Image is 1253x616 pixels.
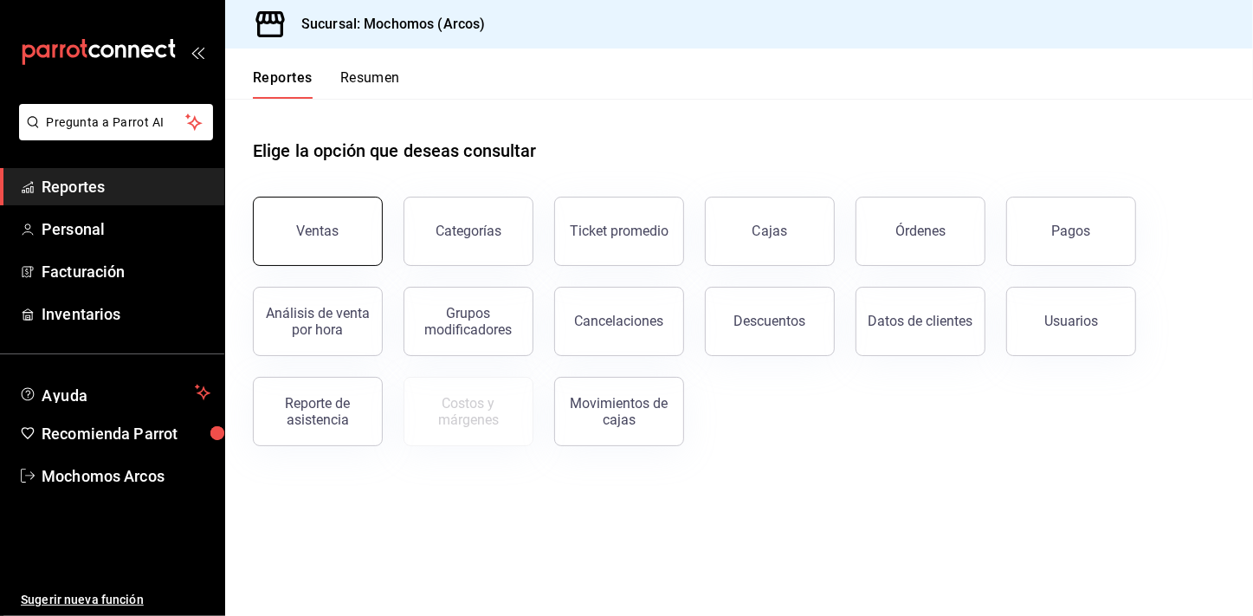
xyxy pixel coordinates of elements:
[12,126,213,144] a: Pregunta a Parrot AI
[869,313,973,329] div: Datos de clientes
[1006,197,1136,266] button: Pagos
[1006,287,1136,356] button: Usuarios
[253,138,537,164] h1: Elige la opción que deseas consultar
[856,287,985,356] button: Datos de clientes
[264,395,371,428] div: Reporte de asistencia
[19,104,213,140] button: Pregunta a Parrot AI
[47,113,186,132] span: Pregunta a Parrot AI
[856,197,985,266] button: Órdenes
[253,197,383,266] button: Ventas
[1044,313,1098,329] div: Usuarios
[752,221,788,242] div: Cajas
[42,302,210,326] span: Inventarios
[554,287,684,356] button: Cancelaciones
[42,260,210,283] span: Facturación
[895,223,946,239] div: Órdenes
[554,197,684,266] button: Ticket promedio
[404,197,533,266] button: Categorías
[340,69,400,99] button: Resumen
[705,287,835,356] button: Descuentos
[253,69,313,99] button: Reportes
[575,313,664,329] div: Cancelaciones
[42,464,210,488] span: Mochomos Arcos
[42,382,188,403] span: Ayuda
[404,287,533,356] button: Grupos modificadores
[565,395,673,428] div: Movimientos de cajas
[42,175,210,198] span: Reportes
[404,377,533,446] button: Contrata inventarios para ver este reporte
[415,395,522,428] div: Costos y márgenes
[253,377,383,446] button: Reporte de asistencia
[191,45,204,59] button: open_drawer_menu
[1052,223,1091,239] div: Pagos
[253,69,400,99] div: navigation tabs
[253,287,383,356] button: Análisis de venta por hora
[42,217,210,241] span: Personal
[415,305,522,338] div: Grupos modificadores
[287,14,485,35] h3: Sucursal: Mochomos (Arcos)
[734,313,806,329] div: Descuentos
[436,223,501,239] div: Categorías
[21,591,210,609] span: Sugerir nueva función
[297,223,339,239] div: Ventas
[42,422,210,445] span: Recomienda Parrot
[570,223,668,239] div: Ticket promedio
[264,305,371,338] div: Análisis de venta por hora
[705,197,835,266] a: Cajas
[554,377,684,446] button: Movimientos de cajas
